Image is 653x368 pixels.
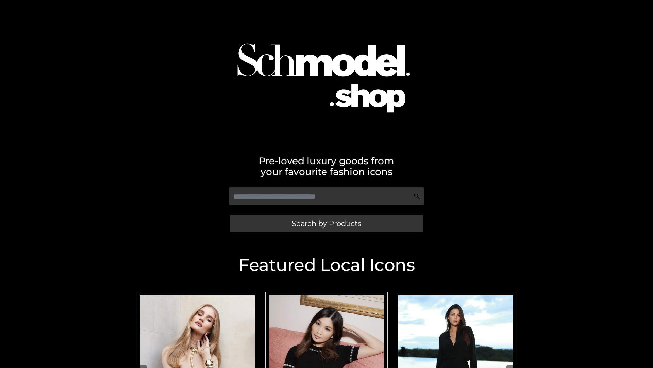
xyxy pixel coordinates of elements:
h2: Pre-loved luxury goods from your favourite fashion icons [133,155,520,177]
img: Search Icon [414,193,420,200]
span: Search by Products [292,220,361,227]
h2: Featured Local Icons​ [133,257,520,274]
a: Search by Products [230,215,423,232]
